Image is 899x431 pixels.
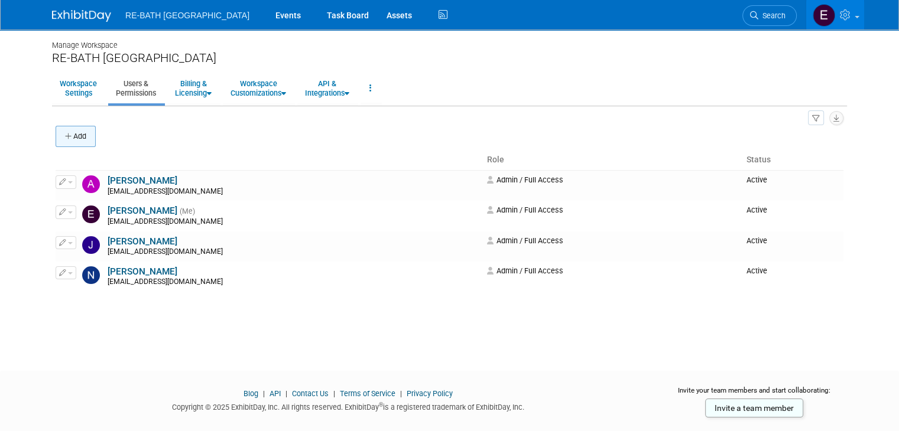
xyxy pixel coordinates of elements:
[108,187,479,197] div: [EMAIL_ADDRESS][DOMAIN_NAME]
[746,205,767,214] span: Active
[746,236,767,245] span: Active
[108,266,177,277] a: [PERSON_NAME]
[741,150,843,170] th: Status
[742,5,797,26] a: Search
[108,175,177,186] a: [PERSON_NAME]
[297,74,357,103] a: API &Integrations
[705,399,803,417] a: Invite a team member
[487,175,563,184] span: Admin / Full Access
[108,217,479,227] div: [EMAIL_ADDRESS][DOMAIN_NAME]
[82,236,100,254] img: Joshua Schofield
[56,126,96,147] button: Add
[661,386,847,403] div: Invite your team members and start collaborating:
[407,389,453,398] a: Privacy Policy
[108,74,164,103] a: Users &Permissions
[82,266,100,284] img: niki hernandez
[125,11,249,20] span: RE-BATH [GEOGRAPHIC_DATA]
[244,389,258,398] a: Blog
[746,175,767,184] span: Active
[397,389,405,398] span: |
[813,4,835,27] img: Ethan Gledhill
[270,389,281,398] a: API
[52,30,847,51] div: Manage Workspace
[52,399,644,413] div: Copyright © 2025 ExhibitDay, Inc. All rights reserved. ExhibitDay is a registered trademark of Ex...
[108,247,479,257] div: [EMAIL_ADDRESS][DOMAIN_NAME]
[52,74,105,103] a: WorkspaceSettings
[340,389,395,398] a: Terms of Service
[167,74,219,103] a: Billing &Licensing
[482,150,742,170] th: Role
[52,10,111,22] img: ExhibitDay
[292,389,329,398] a: Contact Us
[223,74,294,103] a: WorkspaceCustomizations
[82,205,100,223] img: Ethan Gledhill
[108,277,479,287] div: [EMAIL_ADDRESS][DOMAIN_NAME]
[487,205,563,214] span: Admin / Full Access
[487,266,563,275] span: Admin / Full Access
[487,236,563,245] span: Admin / Full Access
[82,175,100,193] img: Annie Beason
[283,389,290,398] span: |
[52,51,847,66] div: RE-BATH [GEOGRAPHIC_DATA]
[379,401,383,408] sup: ®
[260,389,268,398] span: |
[180,207,195,215] span: (Me)
[746,266,767,275] span: Active
[108,205,177,216] a: [PERSON_NAME]
[330,389,338,398] span: |
[758,11,786,20] span: Search
[108,236,177,247] a: [PERSON_NAME]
